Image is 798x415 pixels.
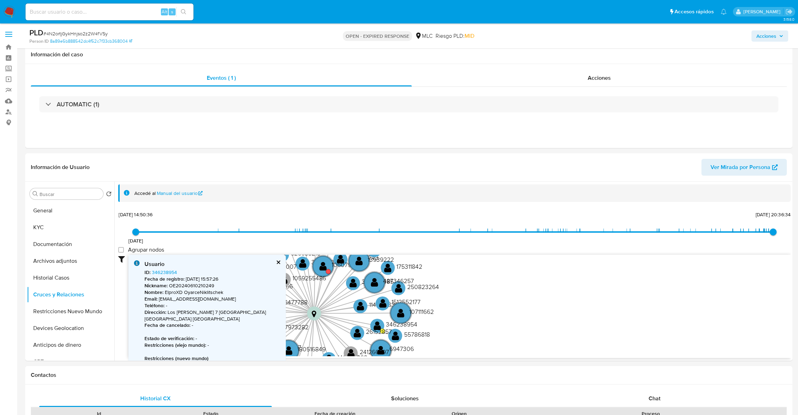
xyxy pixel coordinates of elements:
[785,8,793,15] a: Salir
[743,8,783,15] p: agustina.godoy@mercadolibre.com
[368,255,394,263] text: 13939222
[39,96,778,112] div: AUTOMATIC (1)
[144,309,166,316] b: Dirección :
[27,303,114,320] button: Restricciones Nuevo Mundo
[392,330,399,340] text: 
[171,8,173,15] span: s
[337,254,344,264] text: 
[756,211,791,218] span: [DATE] 20:36:34
[292,274,326,282] text: 1059255486
[588,74,611,82] span: Acciones
[144,322,190,329] b: Fecha de cancelado :
[144,275,184,282] b: Fecha de registro :
[144,260,280,268] div: Usuario
[319,261,327,271] text: 
[144,342,280,349] p: -
[118,247,124,253] input: Agrupar nodos
[128,246,164,253] span: Agrupar nodos
[27,337,114,353] button: Anticipos de dinero
[377,345,384,355] text: 
[144,289,280,296] p: ElproXD OyarceNiklitschek
[27,353,114,370] button: CBT
[362,277,394,286] text: 352242085
[397,308,404,318] text: 
[27,320,114,337] button: Devices Geolocation
[379,298,387,308] text: 
[721,9,727,15] a: Notificaciones
[207,74,236,82] span: Eventos ( 1 )
[391,297,421,306] text: 1512552177
[31,51,787,58] h1: Información del caso
[383,276,414,285] text: 487346257
[144,335,194,342] b: Estado de verificación :
[297,344,326,353] text: 180516849
[465,32,474,40] span: MID
[176,7,191,17] button: search-icon
[144,355,209,362] b: Restricciones (nuevo mundo)
[347,348,355,358] text: 
[29,27,43,38] b: PLD
[144,295,157,302] b: Email :
[152,269,177,276] a: 346238954
[50,38,132,44] a: 8a89e5b888542dc4f52c7f33cb368004
[27,202,114,219] button: General
[360,347,389,356] text: 241266597
[701,159,787,176] button: Ver Mirada por Persona
[144,309,280,322] p: Los [PERSON_NAME] 7 [GEOGRAPHIC_DATA] [GEOGRAPHIC_DATA] [GEOGRAPHIC_DATA]
[27,236,114,253] button: Documentación
[31,164,90,171] h1: Información de Usuario
[27,219,114,236] button: KYC
[144,282,280,289] p: OE20240610210249
[389,344,414,353] text: 6947306
[33,191,38,197] button: Buscar
[332,260,362,269] text: 106079848
[276,260,280,265] button: cerrar
[278,322,309,331] text: 437973282
[312,310,316,317] text: 
[299,258,306,268] text: 
[366,327,392,336] text: 26152857
[396,262,422,270] text: 175311842
[349,278,357,288] text: 
[144,322,280,329] p: -
[675,8,714,15] span: Accesos rápidos
[144,342,206,349] b: Restricciones (viejo mundo) :
[374,321,381,331] text: 
[436,32,474,40] span: Riesgo PLD:
[371,277,378,287] text: 
[27,286,114,303] button: Cruces y Relaciones
[144,296,280,302] p: [EMAIL_ADDRESS][DOMAIN_NAME]
[357,301,364,311] text: 
[395,283,402,293] text: 
[354,328,361,338] text: 
[40,191,100,197] input: Buscar
[26,7,193,16] input: Buscar usuario o caso...
[134,190,156,197] span: Accedé al
[756,30,776,42] span: Acciones
[162,8,167,15] span: Alt
[144,302,280,309] p: -
[369,300,395,309] text: 114174583
[128,237,143,244] span: [DATE]
[144,269,150,276] b: ID :
[144,335,280,342] p: -
[57,100,99,108] h3: AUTOMATIC (1)
[338,353,367,362] text: 146570868
[355,255,363,266] text: 
[106,191,112,199] button: Volver al orden por defecto
[325,354,333,364] text: 
[415,32,433,40] div: MLC
[391,394,419,402] span: Soluciones
[277,298,308,307] text: 655477788
[711,159,770,176] span: Ver Mirada por Persona
[751,30,788,42] button: Acciones
[29,38,49,44] b: Person ID
[140,394,171,402] span: Historial CX
[144,282,168,289] b: Nickname :
[409,307,434,316] text: 107111662
[407,282,439,291] text: 250823264
[144,289,163,296] b: Nombre :
[144,302,164,309] b: Teléfono :
[311,258,341,266] text: 321320333
[386,320,417,329] text: 346238954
